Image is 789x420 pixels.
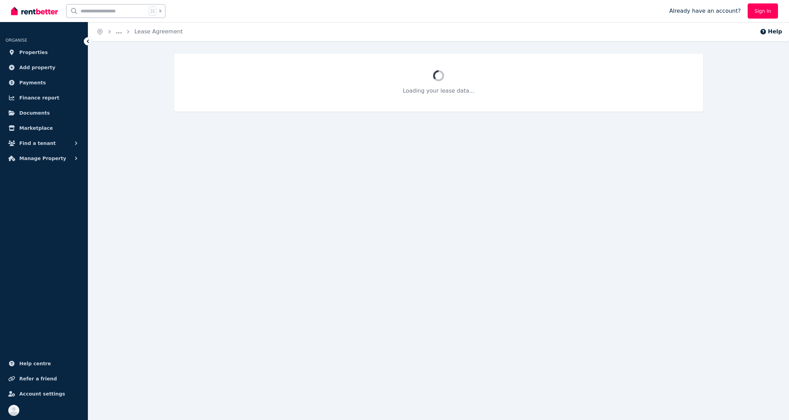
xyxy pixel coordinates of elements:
span: k [159,8,162,14]
nav: Breadcrumb [88,22,191,41]
a: ... [116,28,122,35]
span: Manage Property [19,154,66,162]
a: Payments [6,76,82,90]
a: Properties [6,45,82,59]
p: Loading your lease data... [191,87,687,95]
span: Find a tenant [19,139,56,147]
span: Payments [19,78,46,87]
span: Finance report [19,94,59,102]
span: Marketplace [19,124,53,132]
img: RentBetter [11,6,58,16]
a: Add property [6,61,82,74]
button: Help [760,28,782,36]
span: Already have an account? [669,7,741,15]
a: Finance report [6,91,82,105]
span: Documents [19,109,50,117]
a: Help centre [6,357,82,370]
a: Refer a friend [6,372,82,386]
span: Add property [19,63,55,72]
button: Find a tenant [6,136,82,150]
span: Refer a friend [19,375,57,383]
a: Documents [6,106,82,120]
span: Help centre [19,359,51,368]
span: Properties [19,48,48,56]
a: Sign In [748,3,778,19]
a: Account settings [6,387,82,401]
span: Account settings [19,390,65,398]
a: Marketplace [6,121,82,135]
a: Lease Agreement [134,28,183,35]
span: ORGANISE [6,38,27,43]
button: Manage Property [6,151,82,165]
